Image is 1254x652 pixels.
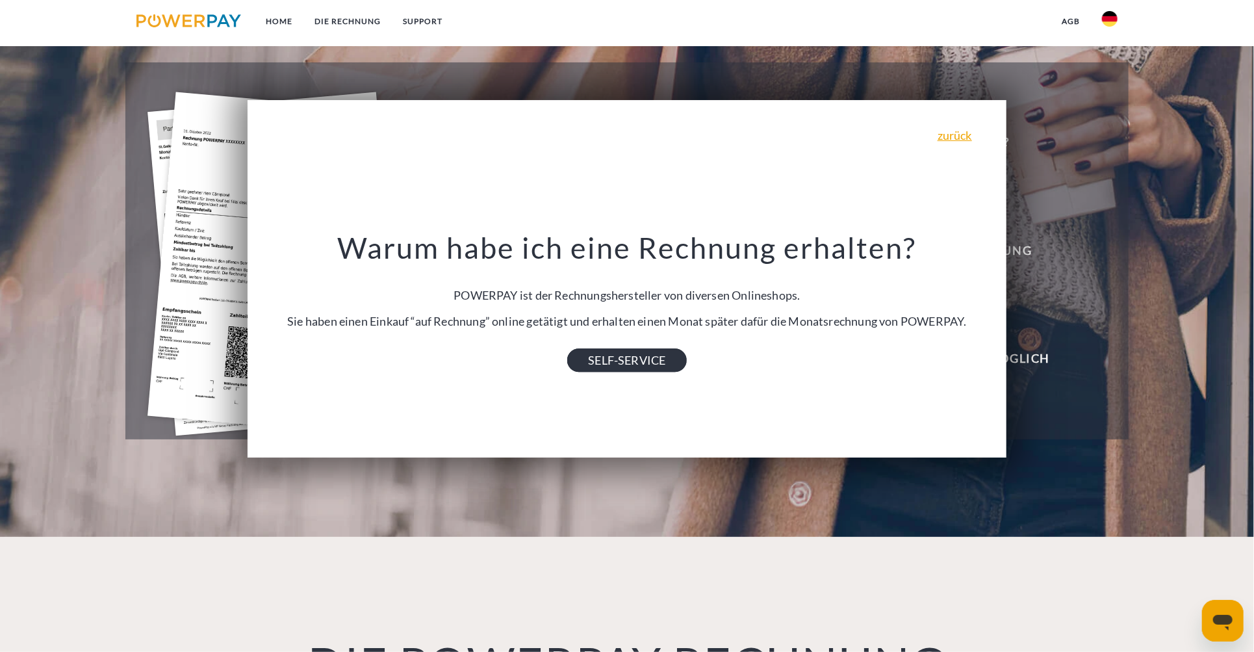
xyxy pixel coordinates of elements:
a: SUPPORT [392,10,454,33]
a: zurück [938,129,972,141]
img: logo-powerpay.svg [136,14,241,27]
iframe: Schaltfläche zum Öffnen des Messaging-Fensters [1202,600,1244,642]
a: agb [1051,10,1091,33]
a: DIE RECHNUNG [303,10,392,33]
h3: Warum habe ich eine Rechnung erhalten? [259,229,994,266]
a: Home [255,10,303,33]
div: POWERPAY ist der Rechnungshersteller von diversen Onlineshops. Sie haben einen Einkauf “auf Rechn... [259,229,994,360]
a: SELF-SERVICE [567,348,686,372]
img: de [1102,11,1118,27]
